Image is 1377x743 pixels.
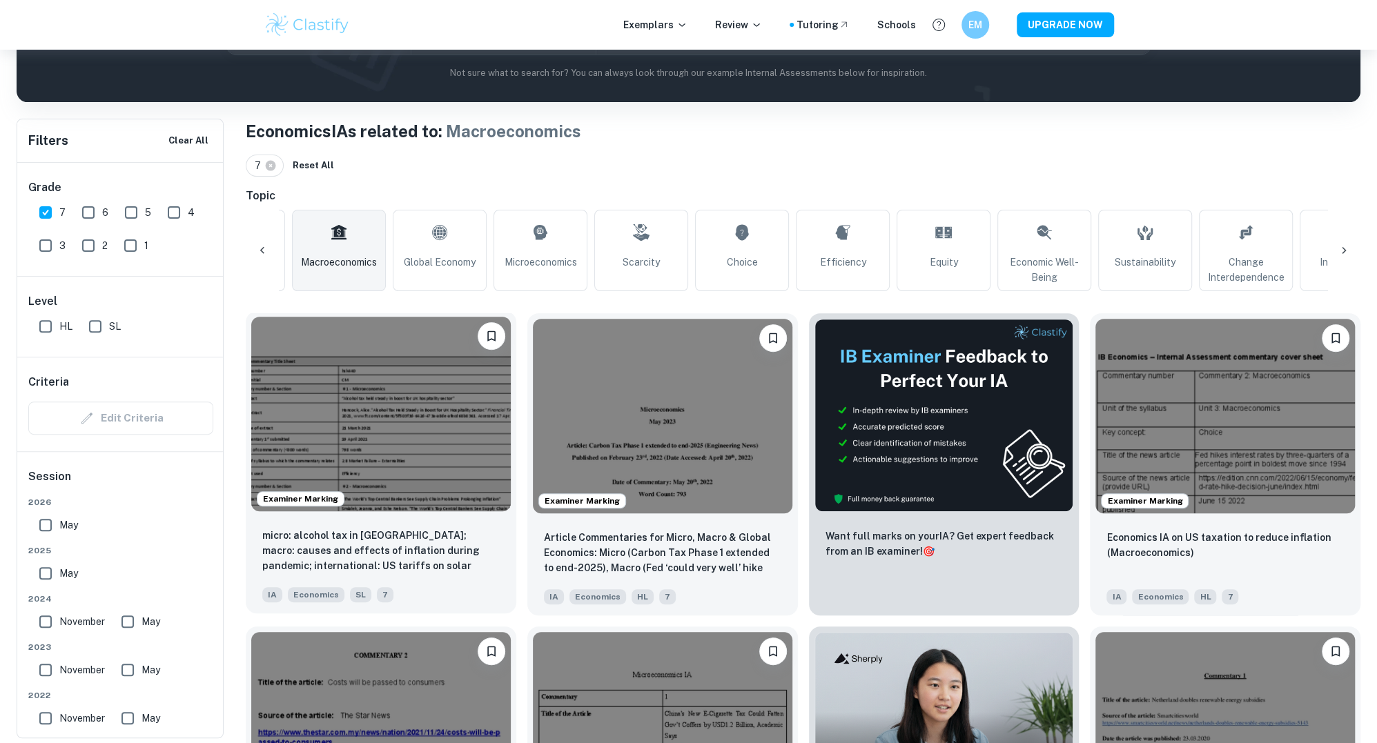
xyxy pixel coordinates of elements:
span: Economics [288,587,344,602]
span: Equity [930,255,958,270]
span: May [141,662,160,677]
a: Examiner MarkingBookmarkmicro: alcohol tax in UK; macro: causes and effects of inflation during p... [246,313,516,615]
span: IA [262,587,282,602]
span: 2024 [28,593,213,605]
span: 7 [255,158,267,173]
span: HL [1194,589,1216,604]
span: 1 [144,238,148,253]
span: Examiner Marking [539,495,625,507]
button: Bookmark [759,324,787,352]
h6: Topic [246,188,1360,204]
span: May [141,711,160,726]
h6: Session [28,468,213,496]
span: SL [350,587,371,602]
button: Bookmark [1322,324,1349,352]
span: Global Economy [404,255,476,270]
a: Tutoring [797,17,850,32]
span: 5 [145,205,151,220]
span: Economic Well-Being [1004,255,1085,285]
img: Thumbnail [814,319,1074,512]
p: Economics IA on US taxation to reduce inflation (Macroeconomics) [1106,530,1344,560]
span: SL [109,319,121,334]
span: May [59,517,78,533]
span: 7 [59,205,66,220]
span: Examiner Marking [1102,495,1188,507]
h6: Grade [28,179,213,196]
span: Examiner Marking [257,493,344,505]
button: EM [961,11,989,39]
span: 7 [1222,589,1238,604]
span: 2025 [28,544,213,557]
span: May [141,614,160,629]
span: 4 [188,205,195,220]
a: Examiner MarkingBookmarkEconomics IA on US taxation to reduce inflation (Macroeconomics) IAEconom... [1090,313,1360,615]
span: IA [544,589,564,604]
span: 7 [659,589,676,604]
span: November [59,662,105,677]
span: Sustainability [1115,255,1175,270]
a: ThumbnailWant full marks on yourIA? Get expert feedback from an IB examiner! [809,313,1080,615]
h1: Economics IAs related to: [246,119,1360,143]
span: 🎯 [923,546,935,557]
img: Economics IA example thumbnail: Article Commentaries for Micro, Macro & [533,319,792,513]
button: Bookmark [478,322,505,350]
span: 2022 [28,689,213,702]
img: Economics IA example thumbnail: micro: alcohol tax in UK; macro: causes [251,317,511,511]
span: HL [632,589,654,604]
p: Not sure what to search for? You can always look through our example Internal Assessments below f... [28,66,1349,80]
p: micro: alcohol tax in UK; macro: causes and effects of inflation during pandemic; international: ... [262,528,500,575]
span: 2026 [28,496,213,508]
span: Change Interdependence [1205,255,1287,285]
h6: Criteria [28,374,69,390]
span: IA [1106,589,1126,604]
span: November [59,711,105,726]
h6: Level [28,293,213,310]
span: 7 [377,587,393,602]
button: UPGRADE NOW [1017,12,1114,37]
span: May [59,566,78,581]
div: 7 [246,155,284,177]
h6: Filters [28,131,68,150]
span: 3 [59,238,66,253]
button: Bookmark [759,637,787,665]
span: Scarcity [623,255,660,270]
span: 6 [102,205,108,220]
p: Want full marks on your IA ? Get expert feedback from an IB examiner! [826,528,1063,559]
button: Bookmark [1322,637,1349,665]
span: Choice [727,255,758,270]
span: Macroeconomics [446,121,581,141]
span: November [59,614,105,629]
span: 2023 [28,641,213,653]
span: HL [59,319,72,334]
span: Efficiency [820,255,866,270]
button: Help and Feedback [927,13,950,37]
a: Examiner MarkingBookmarkArticle Commentaries for Micro, Macro & Global Economics: Micro (Carbon T... [527,313,798,615]
img: Clastify logo [264,11,351,39]
p: Review [715,17,762,32]
span: Economics [569,589,626,604]
a: Schools [877,17,916,32]
h6: EM [967,17,983,32]
button: Reset All [289,155,338,176]
span: Macroeconomics [301,255,377,270]
p: Exemplars [623,17,687,32]
div: Criteria filters are unavailable when searching by topic [28,402,213,435]
span: Intervention [1320,255,1374,270]
img: Economics IA example thumbnail: Economics IA on US taxation to reduce in [1095,319,1355,513]
button: Clear All [165,130,212,151]
span: Microeconomics [505,255,577,270]
p: Article Commentaries for Micro, Macro & Global Economics: Micro (Carbon Tax Phase 1 extended to e... [544,530,781,577]
span: 2 [102,238,108,253]
span: Economics [1132,589,1189,604]
button: Bookmark [478,637,505,665]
